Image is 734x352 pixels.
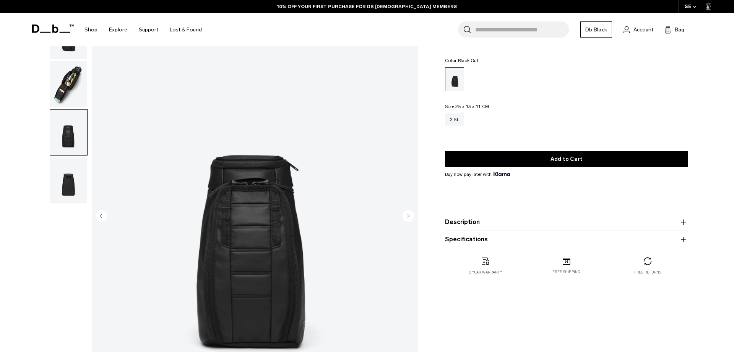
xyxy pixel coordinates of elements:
[455,104,489,109] span: 25 x 13 x 11 CM
[445,218,688,227] button: Description
[403,210,414,223] button: Next slide
[624,25,653,34] a: Account
[170,16,202,43] a: Lost & Found
[79,13,208,46] nav: Main Navigation
[458,58,479,63] span: Black Out
[50,157,88,204] button: Hugger Wash Bag Black Out
[445,113,464,126] a: 2.5L
[445,67,464,91] a: Black Out
[50,61,88,108] button: Hugger Wash Bag Black Out
[50,61,87,107] img: Hugger Wash Bag Black Out
[50,157,87,203] img: Hugger Wash Bag Black Out
[109,16,127,43] a: Explore
[84,16,97,43] a: Shop
[50,109,88,156] button: Hugger Wash Bag Black Out
[277,3,457,10] a: 10% OFF YOUR FIRST PURCHASE FOR DB [DEMOGRAPHIC_DATA] MEMBERS
[445,104,489,109] legend: Size:
[50,110,87,156] img: Hugger Wash Bag Black Out
[633,26,653,34] span: Account
[580,21,612,38] a: Db Black
[494,172,510,176] img: {"height" => 20, "alt" => "Klarna"}
[445,58,479,63] legend: Color:
[634,270,661,275] p: Free returns
[445,171,510,178] span: Buy now pay later with
[675,26,684,34] span: Bag
[445,235,688,244] button: Specifications
[469,270,502,275] p: 2 year warranty
[139,16,158,43] a: Support
[665,25,684,34] button: Bag
[445,151,688,167] button: Add to Cart
[96,210,107,223] button: Previous slide
[552,269,580,275] p: Free shipping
